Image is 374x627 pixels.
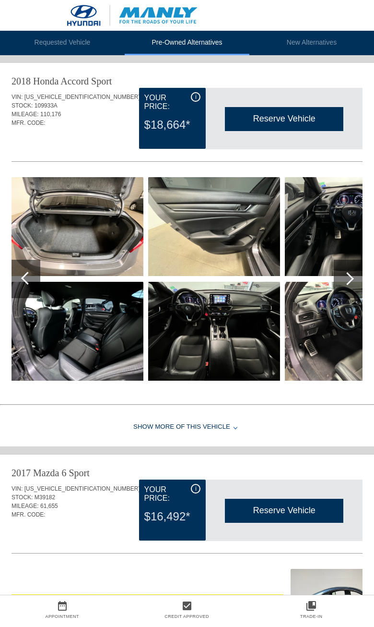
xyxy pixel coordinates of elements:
img: 5c6d4c86b8a75666d92bac694601d888.jpg [148,177,280,276]
span: VIN: [12,94,23,100]
li: New Alternatives [249,31,374,55]
span: VIN: [12,485,23,492]
div: 2018 Honda Accord [12,74,89,88]
div: Your Price: [144,484,201,504]
a: Appointment [46,614,80,619]
div: i [191,92,200,102]
div: Quoted on [DATE] 8:11:48 PM [12,525,362,540]
span: STOCK: [12,102,33,109]
a: Trade-In [300,614,323,619]
span: MFR. CODE: [12,511,46,518]
img: 27aec774f23605911aee0c2580b6368a.jpg [12,177,143,276]
span: 110,176 [40,111,61,118]
div: Reserve Vehicle [225,499,343,522]
img: 2bcd5d18d847ab6f2daf8cae165967da.jpg [12,282,143,381]
span: M39182 [35,494,55,501]
a: Credit Approved [164,614,209,619]
a: collections_bookmark [249,600,374,612]
div: $18,664* [144,112,201,137]
span: [US_VEHICLE_IDENTIFICATION_NUMBER] [24,94,140,100]
img: f4a51ca4cb73259c048decd9e4cd52cc.jpg [148,282,280,381]
a: check_box [125,600,249,612]
div: 2017 Mazda 6 [12,466,66,480]
span: MILEAGE: [12,111,39,118]
div: Sport [91,74,112,88]
span: [US_VEHICLE_IDENTIFICATION_NUMBER] [24,485,140,492]
div: Sport [69,466,89,480]
span: 109933A [35,102,58,109]
div: Reserve Vehicle [225,107,343,131]
span: STOCK: [12,494,33,501]
div: $16,492* [144,504,201,529]
span: MILEAGE: [12,503,39,509]
div: i [191,484,200,494]
div: Your Price: [144,92,201,112]
div: Quoted on [DATE] 8:11:48 PM [12,133,362,148]
li: Pre-Owned Alternatives [125,31,249,55]
span: 61,655 [40,503,58,509]
span: MFR. CODE: [12,120,46,126]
